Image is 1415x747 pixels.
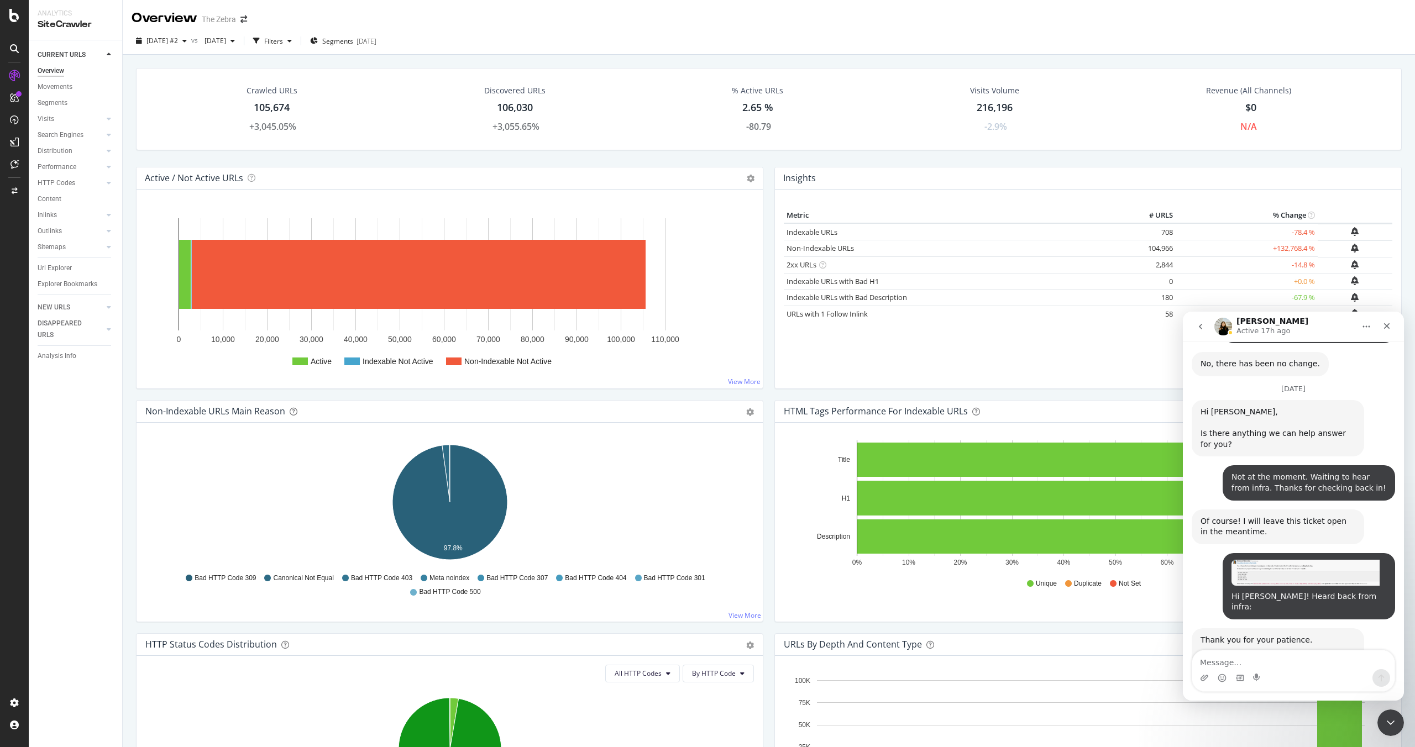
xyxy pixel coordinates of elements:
[38,145,72,157] div: Distribution
[1245,101,1256,114] span: $0
[38,278,97,290] div: Explorer Bookmarks
[38,81,114,93] a: Movements
[977,101,1013,115] div: 216,196
[565,574,626,583] span: Bad HTTP Code 404
[38,97,114,109] a: Segments
[787,276,879,286] a: Indexable URLs with Bad H1
[190,357,207,375] button: Send a message…
[254,101,290,115] div: 105,674
[38,262,114,274] a: Url Explorer
[746,641,754,649] div: gear
[787,227,837,237] a: Indexable URLs
[1119,223,1176,240] td: 708
[464,357,552,366] text: Non-Indexable Not Active
[953,559,967,566] text: 20%
[9,317,181,368] div: Thank you for your patience.We will try to get back to you as soon as possible.
[38,318,93,341] div: DISAPPEARED URLS
[38,129,83,141] div: Search Engines
[38,65,64,77] div: Overview
[38,145,103,157] a: Distribution
[1176,273,1318,290] td: +0.0 %
[1119,579,1141,588] span: Not Set
[38,209,103,221] a: Inlinks
[200,36,226,45] span: 2025 Sep. 26th
[145,639,277,650] div: HTTP Status Codes Distribution
[984,120,1007,133] div: -2.9%
[615,669,662,678] span: All HTTP Codes
[191,35,200,45] span: vs
[255,335,279,344] text: 20,000
[38,318,103,341] a: DISAPPEARED URLS
[787,292,907,302] a: Indexable URLs with Bad Description
[1183,312,1404,701] iframe: Intercom live chat
[322,36,353,46] span: Segments
[784,207,1119,224] th: Metric
[1036,579,1057,588] span: Unique
[38,113,54,125] div: Visits
[38,225,103,237] a: Outlinks
[1119,257,1176,273] td: 2,844
[351,574,412,583] span: Bad HTTP Code 403
[38,161,76,173] div: Performance
[1351,260,1359,269] div: bell-plus
[1176,223,1318,240] td: -78.4 %
[195,574,256,583] span: Bad HTTP Code 309
[644,574,705,583] span: Bad HTTP Code 301
[484,85,546,96] div: Discovered URLs
[145,440,754,569] svg: A chart.
[38,209,57,221] div: Inlinks
[38,225,62,237] div: Outlinks
[17,362,26,371] button: Upload attachment
[1005,559,1019,566] text: 30%
[1176,257,1318,273] td: -14.8 %
[747,175,754,182] i: Options
[38,18,113,31] div: SiteCrawler
[729,611,761,620] a: View More
[683,665,754,682] button: By HTTP Code
[38,302,103,313] a: NEW URLS
[605,665,680,682] button: All HTTP Codes
[742,101,773,115] div: 2.65 %
[607,335,635,344] text: 100,000
[38,262,72,274] div: Url Explorer
[38,241,66,253] div: Sitemaps
[38,302,70,313] div: NEW URLS
[1377,709,1404,736] iframe: Intercom live chat
[145,406,285,417] div: Non-Indexable URLs Main Reason
[1176,240,1318,257] td: +132,768.4 %
[363,357,433,366] text: Indexable Not Active
[249,32,296,50] button: Filters
[783,171,816,186] h4: Insights
[728,377,761,386] a: View More
[787,309,868,319] a: URLs with 1 Follow Inlink
[784,440,1392,569] svg: A chart.
[817,533,850,540] text: Description
[177,335,181,344] text: 0
[247,85,297,96] div: Crawled URLs
[476,335,500,344] text: 70,000
[145,207,754,380] svg: A chart.
[132,9,197,28] div: Overview
[970,85,1019,96] div: Visits Volume
[1206,85,1291,96] span: Revenue (All Channels)
[1351,309,1359,318] div: bell-plus
[784,639,922,650] div: URLs by Depth and Content Type
[842,495,851,502] text: H1
[38,49,103,61] a: CURRENT URLS
[746,120,771,133] div: -80.79
[1057,559,1070,566] text: 40%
